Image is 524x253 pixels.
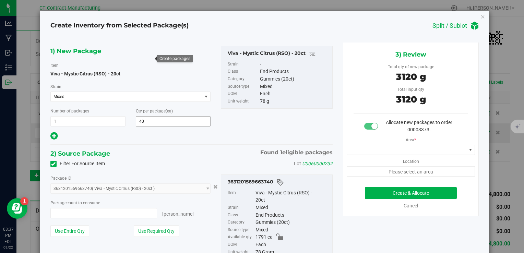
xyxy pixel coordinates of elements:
div: 3631201569663740 [228,178,329,186]
label: Area [406,133,416,143]
div: Mixed [255,204,329,212]
span: [PERSON_NAME] [162,211,194,217]
label: Class [228,68,259,75]
span: Qty per package [136,109,173,113]
span: count [67,201,77,205]
label: Item [228,189,254,204]
button: Create & Allocate [365,187,457,199]
label: Category [228,75,259,83]
label: Item [50,62,59,69]
button: Cancel button [211,182,220,192]
div: 78 g [260,98,329,105]
span: 1791 ea [255,233,273,241]
span: Total qty of new package [388,64,434,69]
div: Mixed [255,226,329,234]
span: Found eligible packages [260,148,333,157]
span: C0060000232 [302,161,333,166]
label: UOM [228,241,254,249]
div: End Products [255,212,329,219]
label: Location [403,155,419,165]
div: Create packages [159,56,190,61]
div: Viva - Mystic Citrus (RSO) - 20ct [255,189,329,204]
div: Gummies (20ct) [255,219,329,226]
button: Use Required Qty [134,225,179,237]
span: Total input qty [397,87,424,92]
h4: Split / Sublot [432,22,467,29]
h4: Create Inventory from Selected Package(s) [50,21,189,30]
label: Class [228,212,254,219]
span: Allocate new packages to order 00003373. [386,120,452,132]
span: Mixed [53,94,193,99]
input: 40 [136,117,211,126]
div: Each [255,241,329,249]
label: UOM [228,90,259,98]
label: Source type [228,226,254,234]
span: Please select an area [347,166,475,177]
iframe: Resource center unread badge [20,197,28,205]
span: Package ID [50,176,71,181]
input: 1 [51,117,125,126]
label: Category [228,219,254,226]
span: Add new output [50,134,58,140]
span: 3120 g [396,94,426,105]
div: Mixed [260,83,329,91]
label: Strain [228,61,259,68]
span: 3) Review [395,49,426,60]
span: 1 [280,149,282,156]
div: Gummies (20ct) [260,75,329,83]
span: (ea) [166,109,173,113]
label: Strain [50,84,61,90]
a: Cancel [404,203,418,208]
div: End Products [260,68,329,75]
span: select [202,92,210,101]
span: Lot [294,161,301,166]
div: Each [260,90,329,98]
span: 1) New Package [50,46,101,56]
button: Use Entire Qty [50,225,89,237]
div: - [260,61,329,68]
span: Package to consume [50,201,100,205]
span: 2) Source Package [50,148,110,159]
label: Filter For Source Item [50,160,105,167]
span: 3120 g [396,71,426,82]
span: Viva - Mystic Citrus (RSO) - 20ct [50,71,120,76]
label: Available qty [228,233,254,241]
div: Viva - Mystic Citrus (RSO) - 20ct [228,50,329,58]
iframe: Resource center [7,198,27,219]
span: Number of packages [50,109,89,113]
label: Unit weight [228,98,259,105]
label: Strain [228,204,254,212]
label: Source type [228,83,259,91]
